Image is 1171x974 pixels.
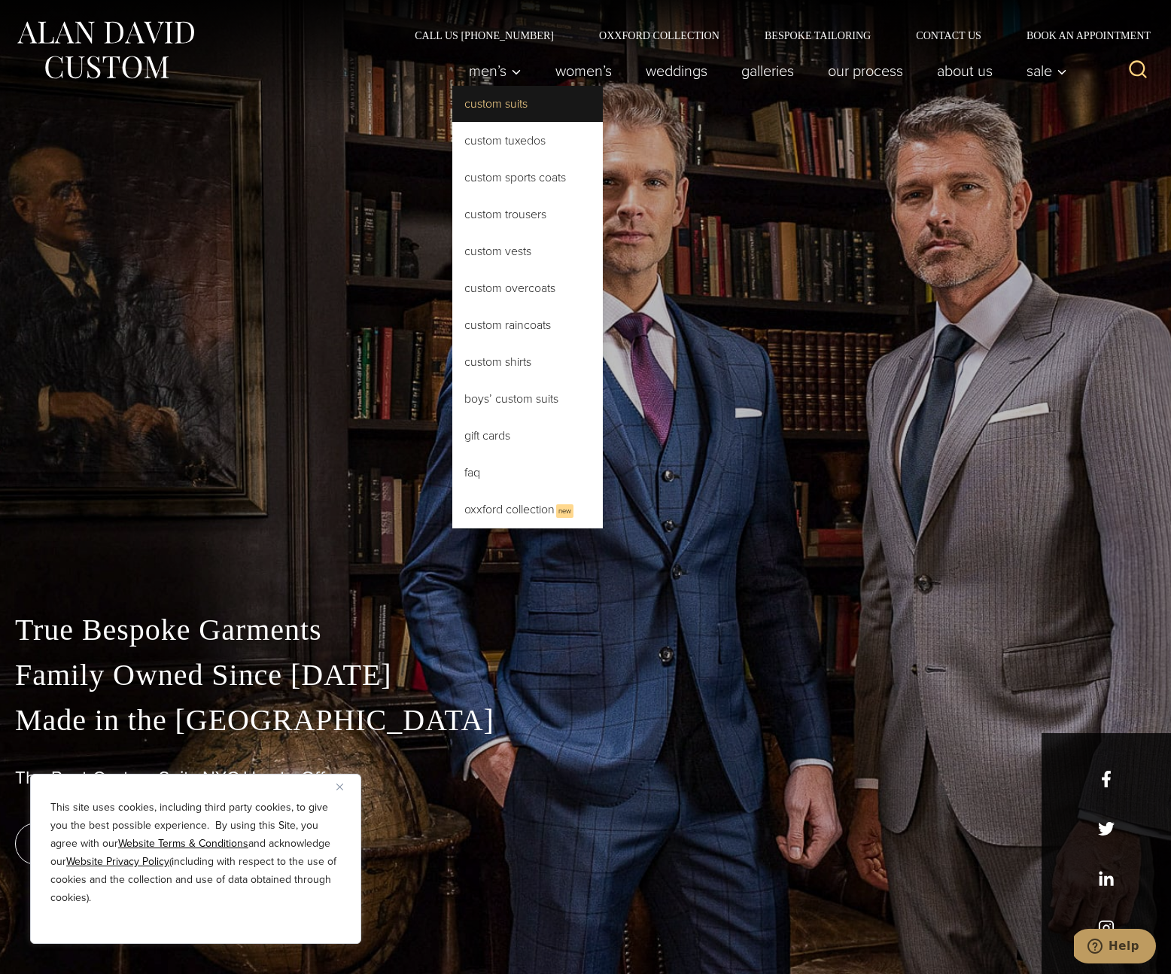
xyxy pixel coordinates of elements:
[1010,56,1075,86] button: Sale sub menu toggle
[452,233,603,269] a: Custom Vests
[452,418,603,454] a: Gift Cards
[539,56,629,86] a: Women’s
[452,455,603,491] a: FAQ
[452,196,603,233] a: Custom Trousers
[556,504,573,518] span: New
[1120,53,1156,89] button: View Search Form
[15,17,196,84] img: Alan David Custom
[452,344,603,380] a: Custom Shirts
[893,30,1004,41] a: Contact Us
[336,778,354,796] button: Close
[1004,30,1156,41] a: Book an Appointment
[725,56,811,86] a: Galleries
[452,492,603,528] a: Oxxford CollectionNew
[452,381,603,417] a: Boys’ Custom Suits
[920,56,1010,86] a: About Us
[576,30,742,41] a: Oxxford Collection
[15,767,1156,789] h1: The Best Custom Suits NYC Has to Offer
[629,56,725,86] a: weddings
[336,784,343,790] img: Close
[811,56,920,86] a: Our Process
[392,30,576,41] a: Call Us [PHONE_NUMBER]
[15,823,226,865] a: book an appointment
[66,854,169,869] a: Website Privacy Policy
[452,270,603,306] a: Custom Overcoats
[50,799,341,907] p: This site uses cookies, including third party cookies, to give you the best possible experience. ...
[118,836,248,851] a: Website Terms & Conditions
[452,307,603,343] a: Custom Raincoats
[392,30,1156,41] nav: Secondary Navigation
[452,56,539,86] button: Men’s sub menu toggle
[452,56,1075,86] nav: Primary Navigation
[742,30,893,41] a: Bespoke Tailoring
[452,160,603,196] a: Custom Sports Coats
[1074,929,1156,966] iframe: Opens a widget where you can chat to one of our agents
[15,607,1156,743] p: True Bespoke Garments Family Owned Since [DATE] Made in the [GEOGRAPHIC_DATA]
[452,86,603,122] a: Custom Suits
[452,123,603,159] a: Custom Tuxedos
